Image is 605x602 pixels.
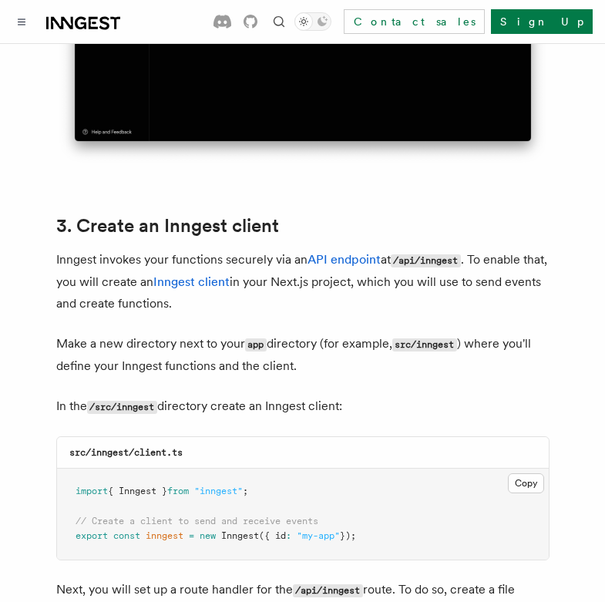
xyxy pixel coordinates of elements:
a: API endpoint [308,252,381,267]
span: export [76,530,108,541]
p: In the directory create an Inngest client: [56,395,550,418]
span: = [189,530,194,541]
span: ; [243,486,248,496]
span: "inngest" [194,486,243,496]
span: const [113,530,140,541]
code: /api/inngest [391,254,461,267]
p: Inngest invokes your functions securely via an at . To enable that, you will create an in your Ne... [56,249,550,314]
span: // Create a client to send and receive events [76,516,318,526]
code: src/inngest [392,338,457,351]
span: from [167,486,189,496]
code: src/inngest/client.ts [69,447,183,458]
code: /api/inngest [293,584,363,597]
button: Toggle dark mode [294,12,331,31]
code: app [245,338,267,351]
a: Inngest client [153,274,230,289]
a: 3. Create an Inngest client [56,215,279,237]
span: { Inngest } [108,486,167,496]
span: new [200,530,216,541]
span: ({ id [259,530,286,541]
a: Contact sales [344,9,485,34]
a: Sign Up [491,9,593,34]
p: Make a new directory next to your directory (for example, ) where you'll define your Inngest func... [56,333,550,377]
span: : [286,530,291,541]
span: Inngest [221,530,259,541]
code: /src/inngest [87,401,157,414]
span: }); [340,530,356,541]
span: "my-app" [297,530,340,541]
button: Copy [508,473,544,493]
span: import [76,486,108,496]
button: Find something... [270,12,288,31]
button: Toggle navigation [12,12,31,31]
span: inngest [146,530,183,541]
